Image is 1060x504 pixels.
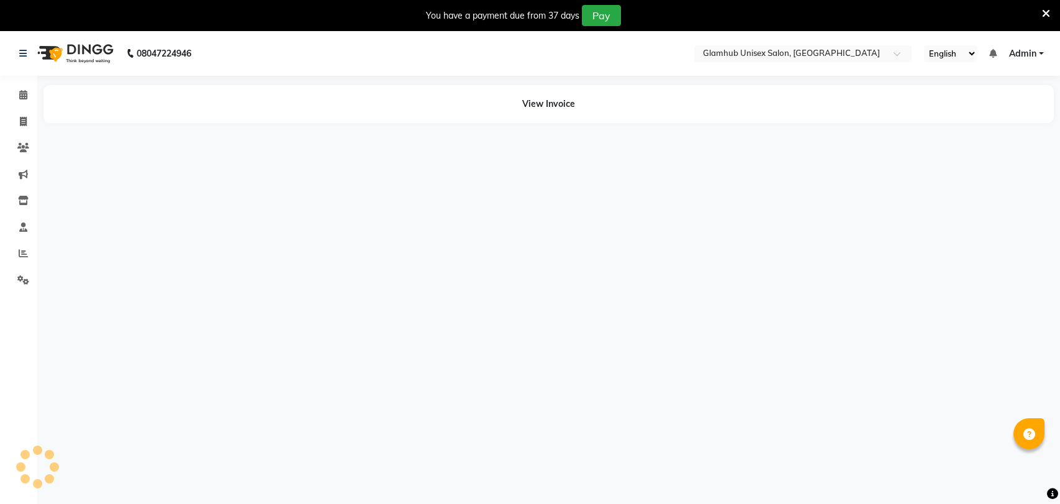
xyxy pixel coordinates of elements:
[426,9,579,22] div: You have a payment due from 37 days
[32,36,117,71] img: logo
[582,5,621,26] button: Pay
[43,85,1054,123] div: View Invoice
[1009,47,1036,60] span: Admin
[137,36,191,71] b: 08047224946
